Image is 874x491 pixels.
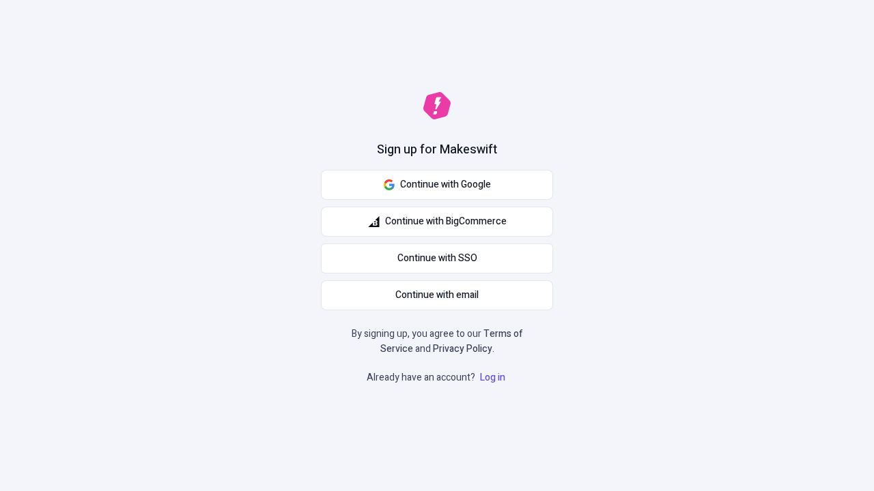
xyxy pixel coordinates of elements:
button: Continue with BigCommerce [321,207,553,237]
p: Already have an account? [367,370,508,385]
a: Privacy Policy [433,342,492,356]
span: Continue with BigCommerce [385,214,507,229]
h1: Sign up for Makeswift [377,141,497,159]
span: Continue with Google [400,177,491,192]
button: Continue with email [321,280,553,310]
a: Log in [477,370,508,385]
a: Continue with SSO [321,243,553,273]
p: By signing up, you agree to our and . [347,327,527,357]
a: Terms of Service [380,327,523,356]
span: Continue with email [395,288,479,303]
button: Continue with Google [321,170,553,200]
